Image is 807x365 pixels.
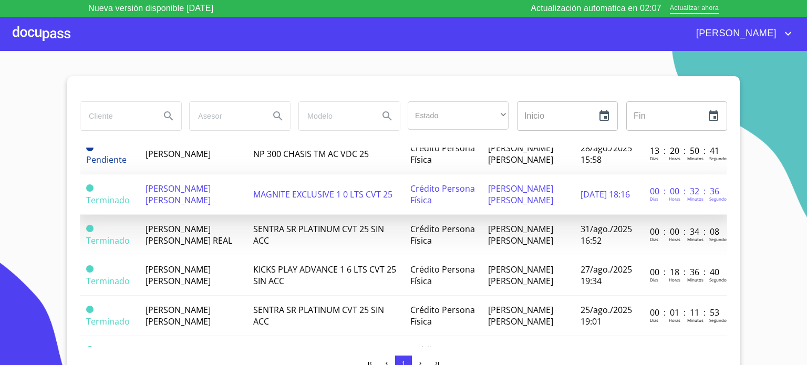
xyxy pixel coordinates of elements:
span: [PERSON_NAME] [PERSON_NAME] [488,223,553,246]
p: Horas [669,277,680,283]
p: Minutos [687,236,703,242]
p: Dias [650,277,658,283]
span: Crédito Persona Física [410,264,475,287]
button: Search [156,103,181,129]
span: SENTRA SR PLATINUM CVT 25 SIN ACC [253,223,384,246]
span: Terminado [86,346,94,353]
p: Horas [669,155,680,161]
span: KICKS PLAY ADVANCE 1 6 LTS CVT 25 SIN ACC [253,264,396,287]
span: [PERSON_NAME] [146,148,211,160]
div: ​ [408,101,509,130]
span: Terminado [86,316,130,327]
span: Crédito Persona Física [410,142,475,165]
span: Pendiente [86,154,127,165]
span: 31/ago./2025 16:52 [581,223,632,246]
span: MAGNITE EXCLUSIVE 1 0 LTS CVT 25 [253,189,392,200]
p: 00 : 00 : 34 : 08 [650,226,721,237]
button: account of current user [688,25,794,42]
span: [PERSON_NAME] [688,25,782,42]
p: 00 : 18 : 36 : 40 [650,266,721,278]
p: 00 : 00 : 32 : 36 [650,185,721,197]
p: Horas [669,236,680,242]
span: Crédito Persona Física [410,183,475,206]
span: Terminado [86,225,94,232]
span: Terminado [86,275,130,287]
p: Segundos [709,236,729,242]
p: Dias [650,236,658,242]
input: search [190,102,261,130]
button: Search [265,103,291,129]
p: Actualización automatica en 02:07 [531,2,661,15]
p: Minutos [687,277,703,283]
span: 25/ago./2025 19:01 [581,304,632,327]
span: Crédito Persona Física [410,223,475,246]
span: [DATE] 18:16 [581,189,630,200]
span: SENTRA SR PLATINUM CVT 25 SIN ACC [253,304,384,327]
input: search [299,102,370,130]
p: Minutos [687,196,703,202]
span: Pendiente [86,144,94,151]
p: Minutos [687,155,703,161]
p: Minutos [687,317,703,323]
span: [PERSON_NAME] [PERSON_NAME] REAL [146,223,232,246]
span: Terminado [86,265,94,273]
span: [PERSON_NAME] [PERSON_NAME] [488,183,553,206]
p: Segundos [709,317,729,323]
input: search [80,102,152,130]
p: Dias [650,196,658,202]
p: Horas [669,317,680,323]
span: Terminado [86,184,94,192]
span: [PERSON_NAME] [PERSON_NAME] [488,304,553,327]
p: Segundos [709,155,729,161]
span: Terminado [86,306,94,313]
span: [PERSON_NAME] [PERSON_NAME] [146,304,211,327]
span: 28/ago./2025 15:58 [581,142,632,165]
p: Dias [650,155,658,161]
span: 27/ago./2025 19:34 [581,264,632,287]
button: Search [375,103,400,129]
span: [PERSON_NAME] [PERSON_NAME] [146,264,211,287]
span: Terminado [86,194,130,206]
p: Nueva versión disponible [DATE] [88,2,213,15]
span: Terminado [86,235,130,246]
p: Segundos [709,196,729,202]
p: Dias [650,317,658,323]
p: Horas [669,196,680,202]
span: Crédito Persona Física [410,304,475,327]
p: 13 : 20 : 50 : 41 [650,145,721,157]
span: [PERSON_NAME] [PERSON_NAME] [146,183,211,206]
span: [PERSON_NAME] [PERSON_NAME] [488,264,553,287]
p: Segundos [709,277,729,283]
span: NP 300 CHASIS TM AC VDC 25 [253,148,369,160]
span: Actualizar ahora [670,3,719,14]
p: 00 : 01 : 11 : 53 [650,307,721,318]
span: [PERSON_NAME] [PERSON_NAME] [488,142,553,165]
